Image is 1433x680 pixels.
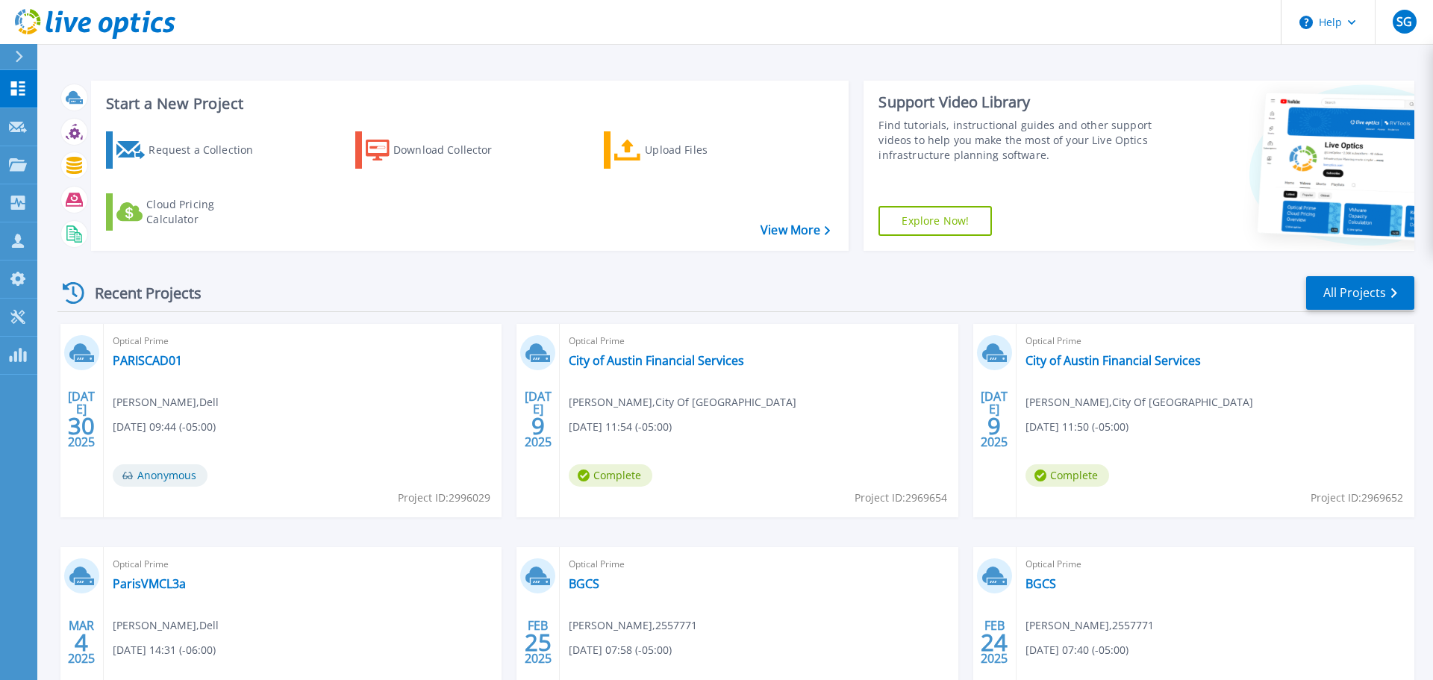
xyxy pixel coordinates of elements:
[525,636,552,649] span: 25
[1025,419,1128,435] span: [DATE] 11:50 (-05:00)
[1025,617,1154,634] span: [PERSON_NAME] , 2557771
[524,392,552,446] div: [DATE] 2025
[1025,556,1405,573] span: Optical Prime
[981,636,1008,649] span: 24
[113,642,216,658] span: [DATE] 14:31 (-06:00)
[398,490,490,506] span: Project ID: 2996029
[67,615,96,670] div: MAR 2025
[531,419,545,432] span: 9
[1311,490,1403,506] span: Project ID: 2969652
[1306,276,1414,310] a: All Projects
[878,93,1159,112] div: Support Video Library
[1025,576,1056,591] a: BGCS
[569,419,672,435] span: [DATE] 11:54 (-05:00)
[604,131,770,169] a: Upload Files
[355,131,522,169] a: Download Collector
[761,223,830,237] a: View More
[987,419,1001,432] span: 9
[1025,642,1128,658] span: [DATE] 07:40 (-05:00)
[113,353,182,368] a: PARISCAD01
[113,333,493,349] span: Optical Prime
[524,615,552,670] div: FEB 2025
[1025,464,1109,487] span: Complete
[113,394,219,411] span: [PERSON_NAME] , Dell
[106,193,272,231] a: Cloud Pricing Calculator
[569,576,599,591] a: BGCS
[75,636,88,649] span: 4
[569,353,744,368] a: City of Austin Financial Services
[980,392,1008,446] div: [DATE] 2025
[113,464,207,487] span: Anonymous
[1025,353,1201,368] a: City of Austin Financial Services
[645,135,764,165] div: Upload Files
[1025,394,1253,411] span: [PERSON_NAME] , City Of [GEOGRAPHIC_DATA]
[146,197,266,227] div: Cloud Pricing Calculator
[113,419,216,435] span: [DATE] 09:44 (-05:00)
[67,392,96,446] div: [DATE] 2025
[878,206,992,236] a: Explore Now!
[855,490,947,506] span: Project ID: 2969654
[106,96,830,112] h3: Start a New Project
[113,576,186,591] a: ParisVMCL3a
[569,333,949,349] span: Optical Prime
[57,275,222,311] div: Recent Projects
[569,394,796,411] span: [PERSON_NAME] , City Of [GEOGRAPHIC_DATA]
[569,464,652,487] span: Complete
[569,642,672,658] span: [DATE] 07:58 (-05:00)
[569,556,949,573] span: Optical Prime
[113,556,493,573] span: Optical Prime
[1396,16,1412,28] span: SG
[980,615,1008,670] div: FEB 2025
[113,617,219,634] span: [PERSON_NAME] , Dell
[878,118,1159,163] div: Find tutorials, instructional guides and other support videos to help you make the most of your L...
[68,419,95,432] span: 30
[149,135,268,165] div: Request a Collection
[106,131,272,169] a: Request a Collection
[393,135,513,165] div: Download Collector
[569,617,697,634] span: [PERSON_NAME] , 2557771
[1025,333,1405,349] span: Optical Prime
